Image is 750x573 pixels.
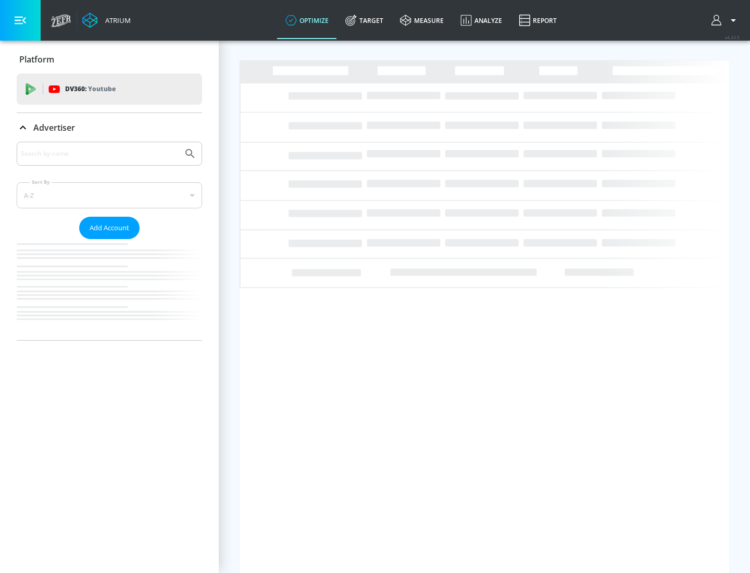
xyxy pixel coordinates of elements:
[452,2,510,39] a: Analyze
[88,83,116,94] p: Youtube
[90,222,129,234] span: Add Account
[17,182,202,208] div: A-Z
[65,83,116,95] p: DV360:
[30,179,52,185] label: Sort By
[17,45,202,74] div: Platform
[337,2,392,39] a: Target
[17,113,202,142] div: Advertiser
[17,239,202,340] nav: list of Advertiser
[21,147,179,160] input: Search by name
[277,2,337,39] a: optimize
[19,54,54,65] p: Platform
[79,217,140,239] button: Add Account
[725,34,740,40] span: v 4.33.5
[510,2,565,39] a: Report
[17,73,202,105] div: DV360: Youtube
[392,2,452,39] a: measure
[101,16,131,25] div: Atrium
[82,13,131,28] a: Atrium
[33,122,75,133] p: Advertiser
[17,142,202,340] div: Advertiser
